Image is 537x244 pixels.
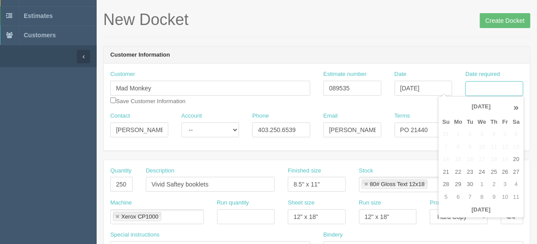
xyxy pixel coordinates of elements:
td: 5 [500,128,510,141]
span: Customers [24,32,56,39]
input: Create Docket [480,13,530,28]
td: 30 [464,178,475,191]
td: 16 [464,153,475,166]
td: 3 [475,128,488,141]
td: 9 [464,141,475,154]
label: Terms [395,112,410,120]
td: 8 [475,191,488,204]
label: Machine [110,199,132,207]
th: Th [488,116,500,129]
td: 29 [452,178,465,191]
th: [DATE] [440,204,522,216]
th: [DATE] [452,98,511,116]
th: We [475,116,488,129]
div: 80# Gloss Text 12x18 [370,181,425,187]
label: Date [395,70,406,79]
label: Account [181,112,202,120]
td: 19 [500,153,510,166]
td: 3 [500,178,510,191]
th: Mo [452,116,465,129]
td: 18 [488,153,500,166]
td: 11 [511,191,522,204]
label: Email [323,112,338,120]
label: Special instructions [110,231,160,239]
label: Run size [359,199,381,207]
th: Tu [464,116,475,129]
td: 2 [488,178,500,191]
th: » [511,98,522,116]
td: 6 [511,128,522,141]
label: Description [146,167,174,175]
td: 20 [511,153,522,166]
td: 9 [488,191,500,204]
td: 13 [511,141,522,154]
td: 21 [440,166,452,179]
label: Proof [430,199,443,207]
label: Contact [110,112,130,120]
label: Quantity [110,167,131,175]
td: 28 [440,178,452,191]
label: Sheet size [288,199,315,207]
td: 27 [511,166,522,179]
td: 12 [500,141,510,154]
span: Estimates [24,12,53,19]
label: Stock [359,167,374,175]
label: Customer [110,70,135,79]
div: Xerox CP1000 [121,214,159,219]
td: 5 [440,191,452,204]
td: 1 [475,178,488,191]
td: 11 [488,141,500,154]
header: Customer Information [104,47,530,64]
label: Phone [252,112,269,120]
td: 14 [440,153,452,166]
td: 4 [488,128,500,141]
label: Bindery [323,231,343,239]
td: 7 [440,141,452,154]
td: 1 [452,128,465,141]
td: 10 [500,191,510,204]
td: 25 [488,166,500,179]
label: Run quantity [217,199,249,207]
td: 2 [464,128,475,141]
td: 6 [452,191,465,204]
th: Su [440,116,452,129]
td: 8 [452,141,465,154]
th: Fr [500,116,510,129]
td: 26 [500,166,510,179]
th: Sa [511,116,522,129]
td: 22 [452,166,465,179]
td: 4 [511,178,522,191]
td: 10 [475,141,488,154]
input: Enter customer name [110,81,310,96]
h1: New Docket [103,11,530,29]
div: Save Customer Information [110,70,310,105]
td: 15 [452,153,465,166]
td: 31 [440,128,452,141]
td: 23 [464,166,475,179]
td: 7 [464,191,475,204]
label: Finished size [288,167,321,175]
label: Date required [465,70,500,79]
td: 17 [475,153,488,166]
td: 24 [475,166,488,179]
label: Estimate number [323,70,366,79]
